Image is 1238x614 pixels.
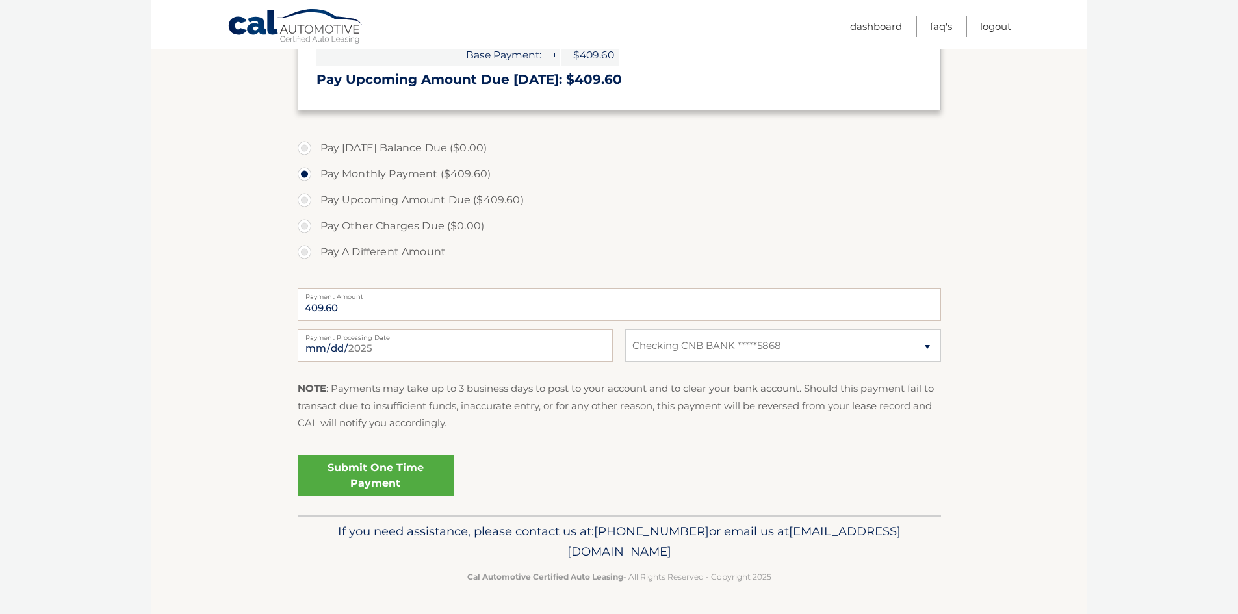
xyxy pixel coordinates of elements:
span: [PHONE_NUMBER] [594,524,709,539]
a: FAQ's [930,16,952,37]
input: Payment Date [298,329,613,362]
strong: Cal Automotive Certified Auto Leasing [467,572,623,582]
label: Pay [DATE] Balance Due ($0.00) [298,135,941,161]
label: Payment Processing Date [298,329,613,340]
a: Submit One Time Payment [298,455,454,496]
input: Payment Amount [298,288,941,321]
a: Dashboard [850,16,902,37]
p: : Payments may take up to 3 business days to post to your account and to clear your bank account.... [298,380,941,431]
label: Pay Upcoming Amount Due ($409.60) [298,187,941,213]
span: $409.60 [561,44,619,66]
label: Payment Amount [298,288,941,299]
label: Pay A Different Amount [298,239,941,265]
strong: NOTE [298,382,326,394]
span: Base Payment: [316,44,547,66]
h3: Pay Upcoming Amount Due [DATE]: $409.60 [316,71,922,88]
p: - All Rights Reserved - Copyright 2025 [306,570,933,583]
a: Logout [980,16,1011,37]
span: + [547,44,560,66]
label: Pay Other Charges Due ($0.00) [298,213,941,239]
label: Pay Monthly Payment ($409.60) [298,161,941,187]
p: If you need assistance, please contact us at: or email us at [306,521,933,563]
a: Cal Automotive [227,8,364,46]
